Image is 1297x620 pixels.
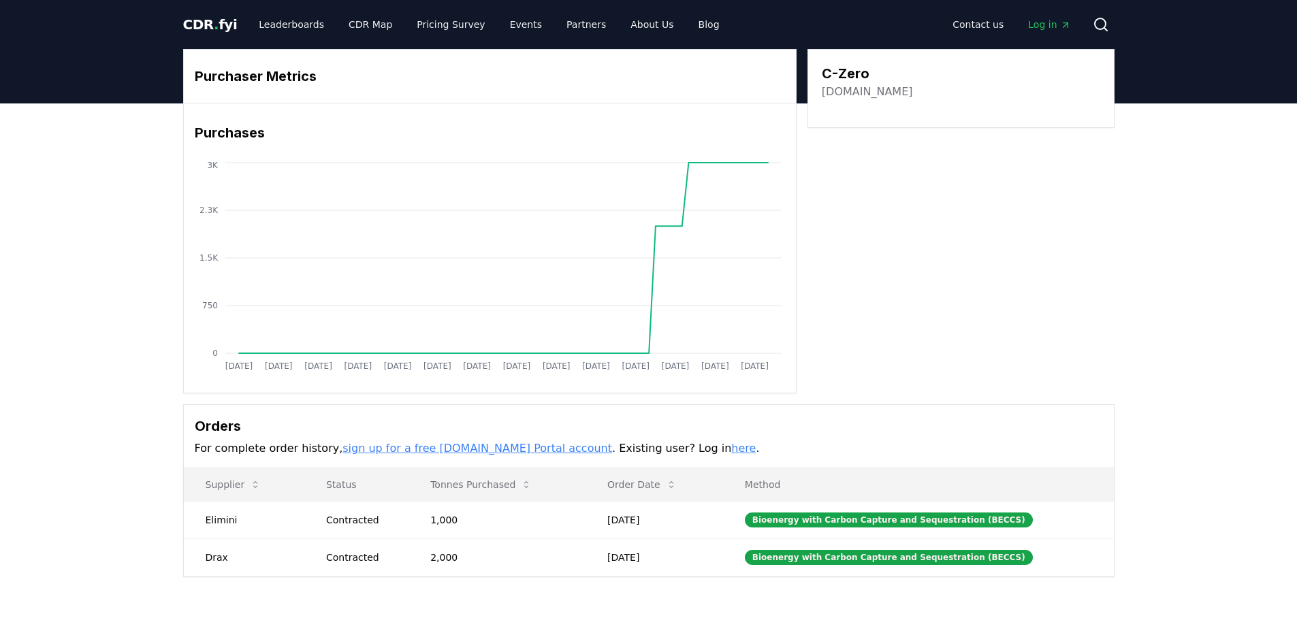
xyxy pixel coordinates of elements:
tspan: [DATE] [661,361,689,371]
div: Bioenergy with Carbon Capture and Sequestration (BECCS) [745,550,1033,565]
a: Contact us [942,12,1014,37]
tspan: [DATE] [463,361,491,371]
span: CDR fyi [183,16,238,33]
button: Supplier [195,471,272,498]
a: sign up for a free [DOMAIN_NAME] Portal account [342,442,612,455]
tspan: [DATE] [701,361,729,371]
td: 1,000 [409,501,586,538]
h3: C-Zero [822,63,913,84]
tspan: [DATE] [542,361,570,371]
td: [DATE] [586,538,723,576]
div: Contracted [326,551,398,564]
tspan: 750 [202,301,218,310]
tspan: 1.5K [199,253,219,263]
tspan: [DATE] [383,361,411,371]
tspan: 3K [207,161,219,170]
tspan: 2.3K [199,206,219,215]
h3: Purchases [195,123,785,143]
a: [DOMAIN_NAME] [822,84,913,100]
tspan: [DATE] [741,361,769,371]
td: 2,000 [409,538,586,576]
a: CDR Map [338,12,403,37]
a: Blog [688,12,731,37]
tspan: [DATE] [304,361,332,371]
a: About Us [620,12,684,37]
p: For complete order history, . Existing user? Log in . [195,440,1103,457]
tspan: [DATE] [502,361,530,371]
a: here [731,442,756,455]
tspan: [DATE] [582,361,610,371]
tspan: [DATE] [622,361,650,371]
p: Method [734,478,1103,491]
a: Pricing Survey [406,12,496,37]
span: Log in [1028,18,1070,31]
tspan: [DATE] [264,361,292,371]
nav: Main [248,12,730,37]
tspan: 0 [212,348,218,358]
nav: Main [942,12,1081,37]
div: Bioenergy with Carbon Capture and Sequestration (BECCS) [745,512,1033,527]
p: Status [315,478,398,491]
td: Drax [184,538,304,576]
h3: Orders [195,416,1103,436]
button: Tonnes Purchased [419,471,543,498]
span: . [214,16,219,33]
tspan: [DATE] [344,361,372,371]
a: Leaderboards [248,12,335,37]
button: Order Date [596,471,688,498]
a: Log in [1017,12,1081,37]
tspan: [DATE] [225,361,253,371]
td: Elimini [184,501,304,538]
a: CDR.fyi [183,15,238,34]
a: Partners [556,12,617,37]
tspan: [DATE] [423,361,451,371]
div: Contracted [326,513,398,527]
a: Events [499,12,553,37]
td: [DATE] [586,501,723,538]
h3: Purchaser Metrics [195,66,785,86]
